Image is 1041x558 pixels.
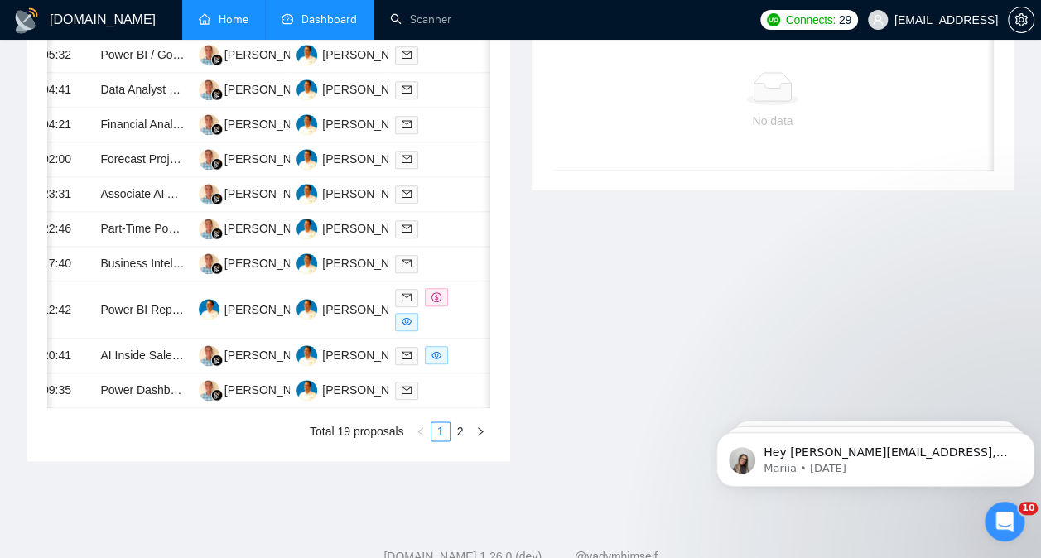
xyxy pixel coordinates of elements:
div: [PERSON_NAME] [322,346,417,364]
img: AZ [296,149,317,170]
img: gigradar-bm.png [211,389,223,401]
span: mail [402,84,412,94]
a: setting [1008,13,1034,26]
span: 29 [839,11,851,29]
div: [PERSON_NAME] [224,150,320,168]
img: gigradar-bm.png [211,54,223,65]
a: YP[PERSON_NAME] [199,348,320,361]
span: mail [402,189,412,199]
img: gigradar-bm.png [211,89,223,100]
li: Total 19 proposals [310,421,404,441]
div: [PERSON_NAME] [322,185,417,203]
a: YP[PERSON_NAME] [199,256,320,269]
img: YP [199,45,219,65]
span: mail [402,50,412,60]
span: eye [431,350,441,360]
div: [PERSON_NAME] [224,185,320,203]
a: AI Inside Sales Assistant Needed for Data Processing and Quote Generation [100,349,494,362]
a: Financial Analyst Modeling / CFO [100,118,272,131]
a: YP[PERSON_NAME] [199,117,320,130]
a: AZ[PERSON_NAME] [296,82,417,95]
img: AZ [199,299,219,320]
td: Financial Analyst Modeling / CFO [94,108,191,142]
a: YP[PERSON_NAME] [199,186,320,200]
img: YP [199,219,219,239]
img: YP [199,380,219,401]
img: AZ [296,380,317,401]
a: AZ[PERSON_NAME] [296,382,417,396]
span: eye [402,316,412,326]
a: Associate AI Analyst at GAI Insights [100,187,284,200]
span: Connects: [785,11,835,29]
a: YP[PERSON_NAME] [199,82,320,95]
div: [PERSON_NAME] [322,80,417,99]
img: YP [199,79,219,100]
span: 10 [1019,502,1038,515]
span: right [475,426,485,436]
td: Associate AI Analyst at GAI Insights [94,177,191,212]
img: AZ [296,253,317,274]
img: AZ [296,299,317,320]
a: 2 [451,422,470,440]
td: Business Intelligence Analyst Needed [94,247,191,281]
a: Power BI Report Structure & Data Centralization Consultant [100,303,407,316]
img: YP [199,345,219,366]
div: [PERSON_NAME] [224,219,320,238]
a: YP[PERSON_NAME] [199,47,320,60]
img: gigradar-bm.png [211,228,223,239]
a: Data Analyst Needed to Build Sales Dashboard [100,83,343,96]
div: [PERSON_NAME] [224,46,320,64]
img: gigradar-bm.png [211,262,223,274]
div: [PERSON_NAME] [322,301,417,319]
div: [PERSON_NAME] [322,150,417,168]
div: [PERSON_NAME] [224,346,320,364]
iframe: Intercom live chat [985,502,1024,541]
td: Power BI Report Structure & Data Centralization Consultant [94,281,191,339]
li: Previous Page [411,421,431,441]
button: left [411,421,431,441]
td: AI Inside Sales Assistant Needed for Data Processing and Quote Generation [94,339,191,373]
img: gigradar-bm.png [211,354,223,366]
img: gigradar-bm.png [211,193,223,204]
td: Power BI / GoHighLevel Reporting Dashboard [94,38,191,73]
span: Dashboard [301,12,357,26]
a: AZ[PERSON_NAME] [296,186,417,200]
li: 1 [431,421,451,441]
a: AZ[PERSON_NAME] [296,348,417,361]
img: gigradar-bm.png [211,123,223,135]
span: mail [402,119,412,129]
span: dollar [431,292,441,302]
img: YP [199,149,219,170]
a: Business Intelligence Analyst Needed [100,257,293,270]
span: dashboard [282,13,293,25]
div: [PERSON_NAME] [322,115,417,133]
img: logo [13,7,40,34]
a: Power Dashboards Development [100,383,270,397]
span: setting [1009,13,1034,26]
li: 2 [451,421,470,441]
span: user [872,14,884,26]
img: AZ [296,45,317,65]
button: right [470,421,490,441]
div: [PERSON_NAME] [322,381,417,399]
a: YP[PERSON_NAME] [199,382,320,396]
button: setting [1008,7,1034,33]
div: [PERSON_NAME] [224,254,320,272]
span: mail [402,224,412,233]
img: YP [199,184,219,204]
a: Part-Time Power BI Reports and Model Refresh Specialist [100,222,399,235]
a: Power BI / GoHighLevel Reporting Dashboard [100,48,337,61]
a: searchScanner [390,12,451,26]
img: AZ [296,219,317,239]
span: mail [402,154,412,164]
img: upwork-logo.png [767,13,780,26]
div: [PERSON_NAME] [224,80,320,99]
a: 1 [431,422,450,440]
span: mail [402,385,412,395]
div: [PERSON_NAME] [224,115,320,133]
a: homeHome [199,12,248,26]
img: AZ [296,79,317,100]
td: Power Dashboards Development [94,373,191,408]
